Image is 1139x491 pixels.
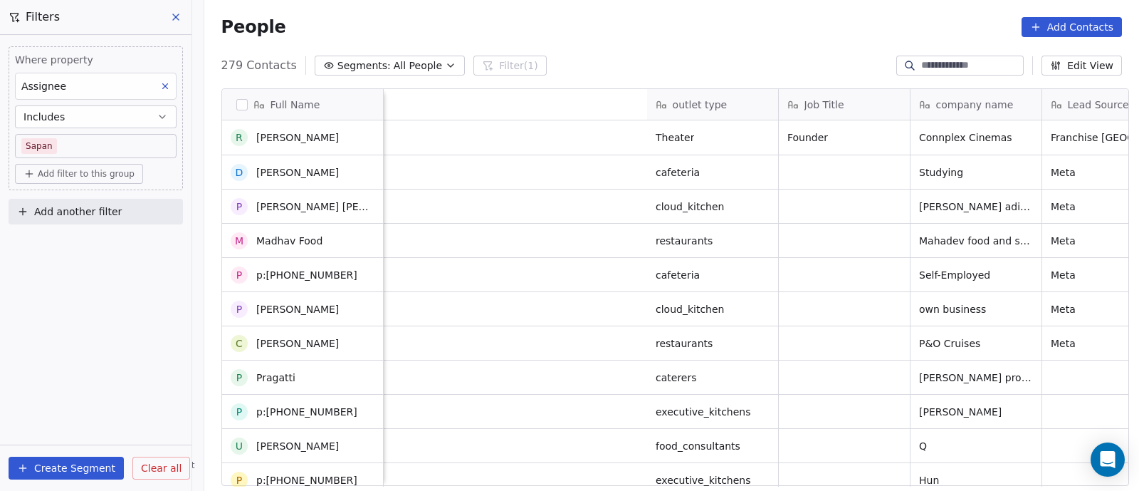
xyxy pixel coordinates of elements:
div: Job Title [779,89,910,120]
span: Meta [1051,234,1076,248]
span: cafeteria [656,268,700,282]
div: Full Name [222,89,383,120]
span: Hun [919,473,939,487]
span: Meta [1051,302,1076,316]
span: p:[PHONE_NUMBER] [256,268,357,282]
span: Studying [919,165,963,180]
span: Self-Employed [919,268,990,282]
span: [PERSON_NAME] [256,130,339,145]
span: Connplex Cinemas [919,130,1012,145]
span: [PERSON_NAME] [256,165,339,180]
span: company name [936,98,1014,112]
span: p:[PHONE_NUMBER] [256,405,357,419]
span: Meta [1051,165,1076,180]
span: M [231,232,248,249]
span: Job Title [804,98,844,112]
div: company name [910,89,1041,120]
span: D [231,164,248,181]
span: p [231,403,248,420]
span: P [231,369,248,386]
span: cafeteria [656,165,700,180]
div: Open Intercom Messenger [1091,443,1125,477]
span: R [231,129,248,146]
span: Madhav Food [256,234,322,248]
span: Pragatti [256,371,295,385]
span: cloud_kitchen [656,302,724,316]
span: Founder [787,130,828,145]
span: [PERSON_NAME] [256,302,339,316]
span: People [221,16,286,38]
span: All People [394,58,442,73]
span: Theater [656,130,694,145]
span: P&O Cruises [919,336,980,351]
span: caterers [656,371,697,385]
button: Edit View [1041,56,1122,76]
span: Mahadev food and spices [919,234,1033,248]
span: cloud_kitchen [656,200,724,214]
span: Full Name [271,98,320,112]
span: own business [919,302,986,316]
span: outlet type [673,98,728,112]
button: Add Contacts [1022,17,1122,37]
span: p [231,301,248,318]
span: Lead Source [1068,98,1129,112]
span: 279 Contacts [221,57,297,74]
span: P [231,198,248,215]
span: U [231,438,248,455]
span: food_consultants [656,439,740,453]
span: Meta [1051,268,1076,282]
div: outlet type [647,89,778,120]
span: executive_kitchens [656,405,751,419]
span: Meta [1051,336,1076,351]
span: Help & Support [129,460,194,471]
span: executive_kitchens [656,473,751,487]
a: Help & Support [115,460,194,471]
span: Meta [1051,200,1076,214]
span: Q [919,439,927,453]
span: C [231,335,248,352]
span: restaurants [656,336,713,351]
span: [PERSON_NAME] [256,336,339,351]
button: Filter(1) [473,56,547,76]
span: p [231,267,248,284]
span: p [231,472,248,489]
span: [PERSON_NAME] [256,439,339,453]
span: [PERSON_NAME] [919,405,1002,419]
span: [PERSON_NAME] adikailash [919,200,1033,214]
span: Segments: [337,58,391,73]
span: [PERSON_NAME] [PERSON_NAME] [256,200,374,214]
span: restaurants [656,234,713,248]
span: [PERSON_NAME] property [919,371,1033,385]
div: grid [222,120,384,487]
span: p:[PHONE_NUMBER] [256,473,357,487]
